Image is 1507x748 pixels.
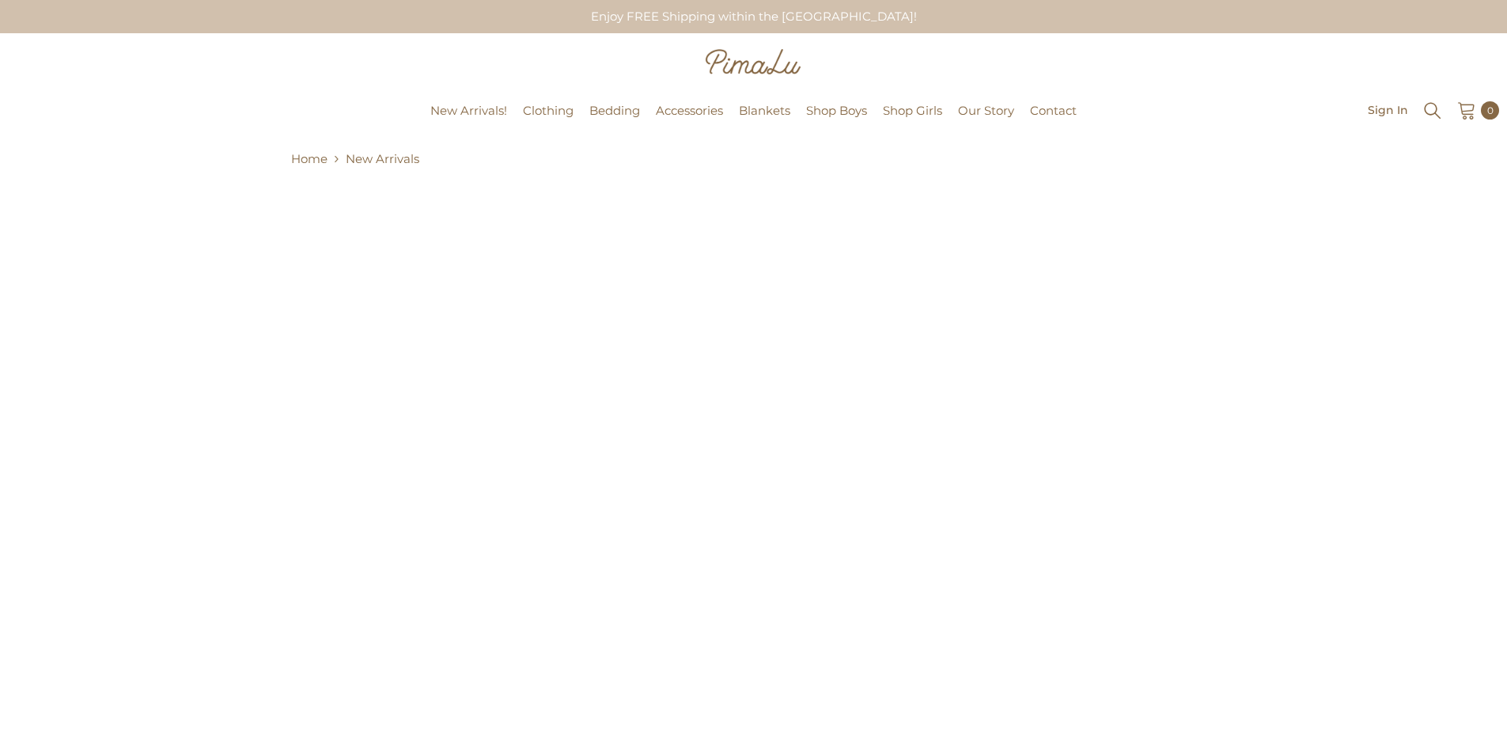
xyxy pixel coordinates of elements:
[1422,99,1443,121] summary: Search
[346,151,419,166] a: New Arrivals
[739,103,790,118] span: Blankets
[1022,101,1085,142] a: Contact
[958,103,1014,118] span: Our Story
[1487,101,1494,119] span: 0
[515,101,581,142] a: Clothing
[656,103,723,118] span: Accessories
[950,101,1022,142] a: Our Story
[523,103,574,118] span: Clothing
[430,103,507,118] span: New Arrivals!
[577,2,930,32] div: Enjoy FREE Shipping within the [GEOGRAPHIC_DATA]!
[291,142,1217,174] nav: breadcrumbs
[291,150,328,169] a: Home
[422,101,515,142] a: New Arrivals!
[581,101,648,142] a: Bedding
[1030,103,1077,118] span: Contact
[883,103,942,118] span: Shop Girls
[731,101,798,142] a: Blankets
[1368,104,1408,116] a: Sign In
[806,103,867,118] span: Shop Boys
[706,49,801,74] img: Pimalu
[589,103,640,118] span: Bedding
[8,105,58,117] a: Pimalu
[648,101,731,142] a: Accessories
[875,101,950,142] a: Shop Girls
[798,101,875,142] a: Shop Boys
